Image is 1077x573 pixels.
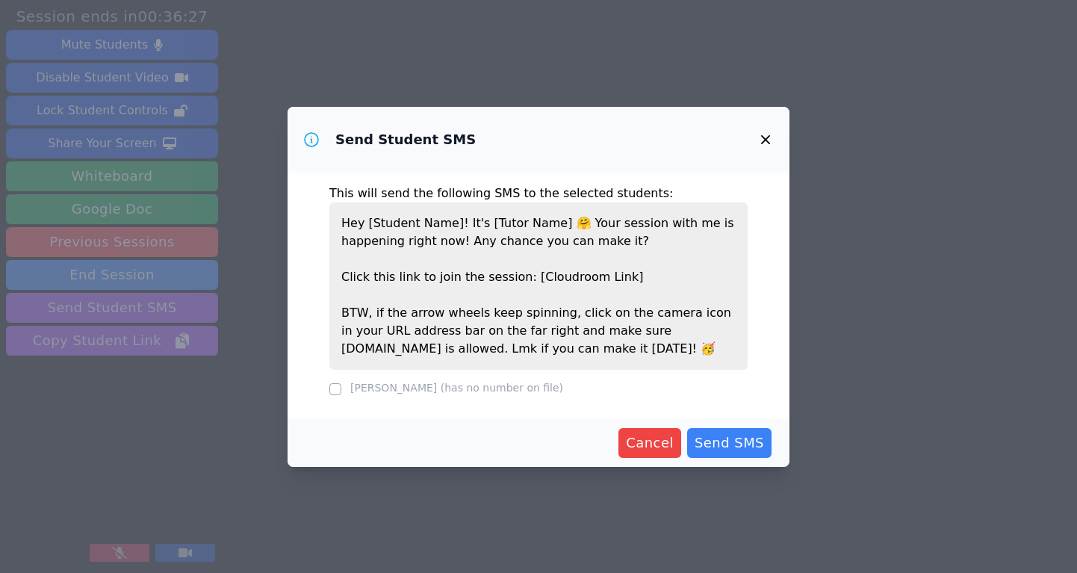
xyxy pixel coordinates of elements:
[687,428,772,458] button: Send SMS
[695,433,764,453] span: Send SMS
[701,341,716,356] span: congratulations
[618,428,681,458] button: Cancel
[350,382,563,394] label: [PERSON_NAME] (has no number on file)
[577,216,592,230] span: happy
[329,202,748,370] p: Hey [Student Name]! It's [Tutor Name] Your session with me is happening right now! Any chance you...
[335,131,476,149] h3: Send Student SMS
[329,185,748,202] p: This will send the following SMS to the selected students:
[626,433,674,453] span: Cancel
